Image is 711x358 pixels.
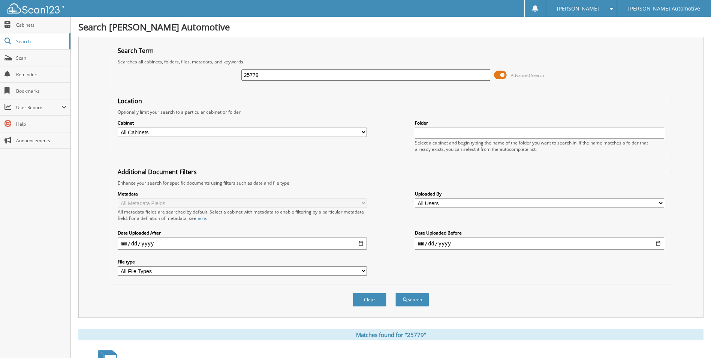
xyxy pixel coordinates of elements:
div: Matches found for "25779" [78,329,704,340]
span: Search [16,38,66,45]
span: User Reports [16,104,61,111]
button: Search [395,293,429,307]
label: Metadata [118,191,367,197]
span: Scan [16,55,67,61]
legend: Location [114,97,146,105]
div: Optionally limit your search to a particular cabinet or folder [114,109,668,115]
h1: Search [PERSON_NAME] Automotive [78,21,704,33]
div: Searches all cabinets, folders, files, metadata, and keywords [114,59,668,65]
span: Announcements [16,137,67,144]
span: Advanced Search [511,72,544,78]
span: [PERSON_NAME] [557,6,599,11]
label: Folder [415,120,664,126]
label: Date Uploaded After [118,230,367,236]
input: end [415,238,664,250]
label: Date Uploaded Before [415,230,664,236]
div: Select a cabinet and begin typing the name of the folder you want to search in. If the name match... [415,140,664,152]
div: All metadata fields are searched by default. Select a cabinet with metadata to enable filtering b... [118,209,367,221]
span: Help [16,121,67,127]
a: here [196,215,206,221]
span: Reminders [16,71,67,78]
label: File type [118,259,367,265]
label: Cabinet [118,120,367,126]
legend: Search Term [114,47,157,55]
span: [PERSON_NAME] Automotive [628,6,700,11]
button: Clear [353,293,386,307]
span: Cabinets [16,22,67,28]
div: Enhance your search for specific documents using filters such as date and file type. [114,180,668,186]
label: Uploaded By [415,191,664,197]
input: start [118,238,367,250]
span: Bookmarks [16,88,67,94]
legend: Additional Document Filters [114,168,201,176]
img: scan123-logo-white.svg [7,3,64,14]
